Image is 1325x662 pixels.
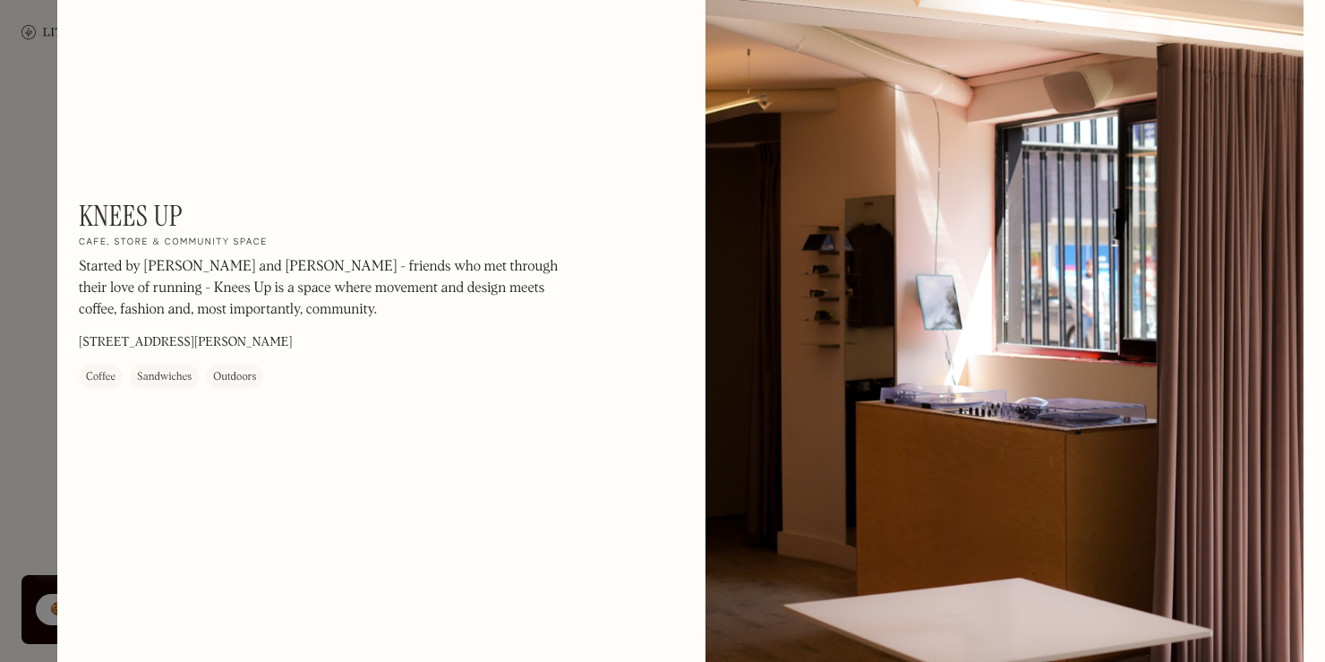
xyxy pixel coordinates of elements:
[79,333,293,352] p: [STREET_ADDRESS][PERSON_NAME]
[79,256,562,321] p: Started by [PERSON_NAME] and [PERSON_NAME] - friends who met through their love of running - Knee...
[213,368,256,386] div: Outdoors
[86,368,115,386] div: Coffee
[79,236,268,249] h2: Cafe, store & community space
[79,199,183,233] h1: Knees Up
[137,368,192,386] div: Sandwiches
